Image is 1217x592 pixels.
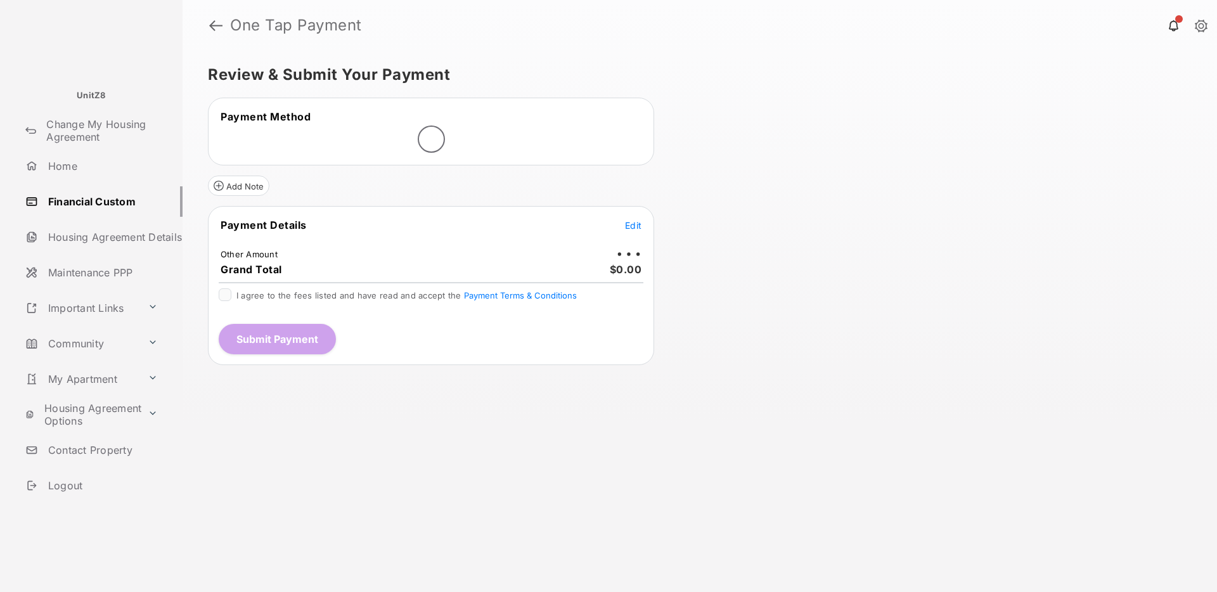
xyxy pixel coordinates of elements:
[20,435,183,465] a: Contact Property
[220,248,278,260] td: Other Amount
[20,293,143,323] a: Important Links
[20,115,183,146] a: Change My Housing Agreement
[230,18,362,33] strong: One Tap Payment
[221,263,282,276] span: Grand Total
[20,151,183,181] a: Home
[625,219,641,231] button: Edit
[20,364,143,394] a: My Apartment
[208,176,269,196] button: Add Note
[208,67,1182,82] h5: Review & Submit Your Payment
[20,399,143,430] a: Housing Agreement Options
[20,186,183,217] a: Financial Custom
[610,263,642,276] span: $0.00
[20,470,183,501] a: Logout
[221,219,307,231] span: Payment Details
[625,220,641,231] span: Edit
[20,328,143,359] a: Community
[236,290,577,300] span: I agree to the fees listed and have read and accept the
[219,324,336,354] button: Submit Payment
[464,290,577,300] button: I agree to the fees listed and have read and accept the
[20,257,183,288] a: Maintenance PPP
[20,222,183,252] a: Housing Agreement Details
[221,110,311,123] span: Payment Method
[77,89,106,102] p: UnitZ8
